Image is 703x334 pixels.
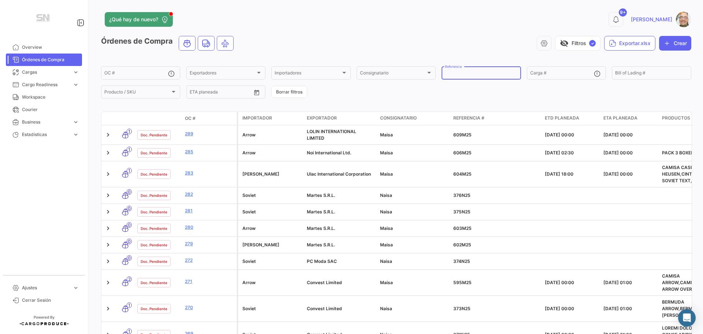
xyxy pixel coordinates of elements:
[72,81,79,88] span: expand_more
[22,285,70,291] span: Ajustes
[185,257,234,264] a: 272
[104,170,112,178] a: Expand/Collapse Row
[662,115,690,121] span: Productos
[453,280,472,285] span: 595M25
[101,36,236,51] h3: Órdenes de Compra
[109,16,158,23] span: ¿Qué hay de nuevo?
[242,171,279,177] span: Van Heusen
[380,280,393,285] span: Maisa
[134,115,182,121] datatable-header-cell: Estado Doc.
[380,192,392,198] span: Naisa
[185,241,234,247] a: 279
[104,149,112,157] a: Expand/Collapse Row
[307,129,356,141] span: LOLIN INTERNATIONAL LIMITED
[127,129,132,134] span: 1
[453,258,470,264] span: 374N25
[141,242,167,248] span: Doc. Pendiente
[104,241,112,249] a: Expand/Collapse Row
[22,69,70,76] span: Cargas
[185,304,234,311] a: 270
[453,115,484,121] span: Referencia #
[307,209,335,214] span: Martes S.R.L.
[185,278,234,285] a: 271
[380,258,392,264] span: Naisa
[185,170,234,176] a: 283
[6,103,82,116] a: Courier
[307,150,351,155] span: Noi International Ltd.
[116,115,134,121] datatable-header-cell: Modo de Transporte
[141,225,167,231] span: Doc. Pendiente
[453,132,472,137] span: 609M25
[182,112,237,125] datatable-header-cell: OC #
[603,171,633,177] span: [DATE] 00:00
[198,36,214,50] button: Land
[307,225,335,231] span: Martes S.R.L.
[589,40,596,47] span: ✓
[190,91,203,96] input: Desde
[72,285,79,291] span: expand_more
[141,171,167,177] span: Doc. Pendiente
[141,306,167,312] span: Doc. Pendiente
[678,309,696,327] div: Abrir Intercom Messenger
[603,280,632,285] span: [DATE] 01:00
[127,255,132,261] span: 0
[307,115,337,121] span: Exportador
[104,279,112,286] a: Expand/Collapse Row
[141,209,167,215] span: Doc. Pendiente
[104,305,112,312] a: Expand/Collapse Row
[380,115,417,121] span: Consignatario
[127,168,132,173] span: 1
[72,119,79,125] span: expand_more
[127,189,132,195] span: 0
[560,39,569,48] span: visibility_off
[104,91,170,96] span: Producto / SKU
[185,208,234,214] a: 281
[185,131,234,137] a: 289
[275,71,341,77] span: Importadores
[208,91,237,96] input: Hasta
[242,306,256,311] span: Soviet
[545,115,579,121] span: ETD planeada
[22,94,79,100] span: Workspace
[22,106,79,113] span: Courier
[542,112,600,125] datatable-header-cell: ETD planeada
[72,69,79,76] span: expand_more
[22,44,79,51] span: Overview
[22,131,70,138] span: Estadísticas
[22,56,79,63] span: Órdenes de Compra
[242,280,256,285] span: Arrow
[604,36,655,51] button: Exportar.xlsx
[453,150,472,155] span: 606M25
[6,91,82,103] a: Workspace
[141,150,167,156] span: Doc. Pendiente
[217,36,233,50] button: Air
[631,16,672,23] span: [PERSON_NAME]
[450,112,542,125] datatable-header-cell: Referencia #
[242,192,256,198] span: Soviet
[555,36,600,51] button: visibility_offFiltros✓
[22,297,79,304] span: Cerrar Sesión
[127,329,132,334] span: 1
[453,209,470,214] span: 375N25
[242,258,256,264] span: Soviet
[242,150,256,155] span: Arrow
[127,222,132,228] span: 0
[242,242,279,247] span: Piero Butti
[141,192,167,198] span: Doc. Pendiente
[380,132,393,137] span: Maisa
[72,131,79,138] span: expand_more
[185,148,234,155] a: 285
[659,36,691,51] button: Crear
[307,192,335,198] span: Martes S.R.L.
[545,280,574,285] span: [DATE] 00:00
[127,147,132,152] span: 1
[242,225,256,231] span: Arrow
[380,150,393,155] span: Maisa
[127,276,132,282] span: 2
[545,150,574,155] span: [DATE] 02:30
[380,242,393,247] span: Maisa
[600,112,659,125] datatable-header-cell: ETA planeada
[22,119,70,125] span: Business
[307,306,342,311] span: Convest Limited
[307,258,337,264] span: PC Moda SAC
